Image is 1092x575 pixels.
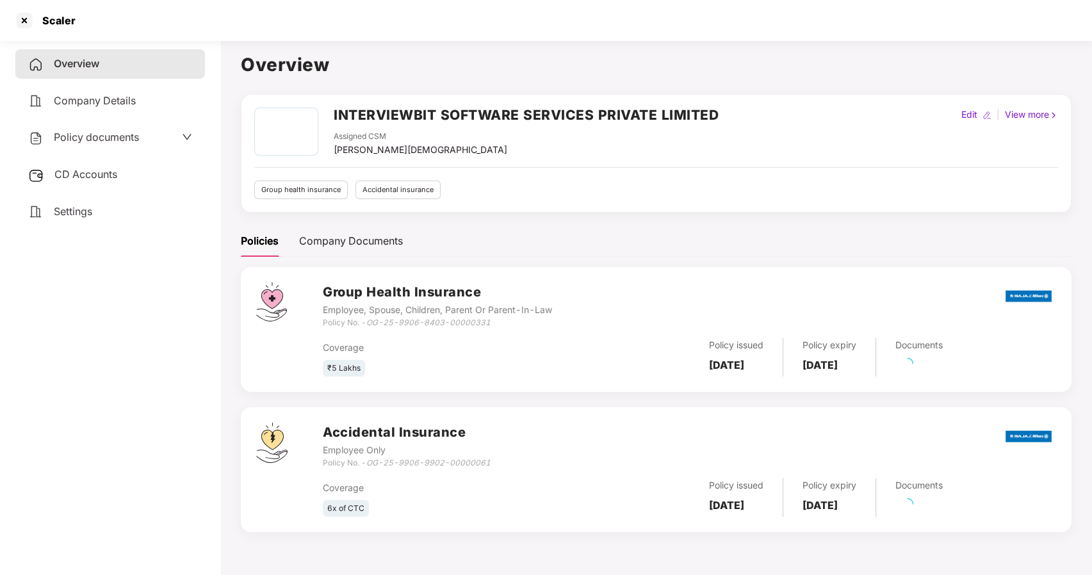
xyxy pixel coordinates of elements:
[323,481,567,495] div: Coverage
[323,457,491,469] div: Policy No. -
[54,57,99,70] span: Overview
[323,317,552,329] div: Policy No. -
[803,338,856,352] div: Policy expiry
[895,478,943,492] div: Documents
[256,423,288,463] img: svg+xml;base64,PHN2ZyB4bWxucz0iaHR0cDovL3d3dy53My5vcmcvMjAwMC9zdmciIHdpZHRoPSI0OS4zMjEiIGhlaWdodD...
[334,104,719,126] h2: INTERVIEWBIT SOFTWARE SERVICES PRIVATE LIMITED
[241,233,279,249] div: Policies
[1006,422,1052,451] img: bajaj.png
[323,341,567,355] div: Coverage
[54,94,136,107] span: Company Details
[323,360,365,377] div: ₹5 Lakhs
[994,108,1002,122] div: |
[355,181,441,199] div: Accidental insurance
[254,181,348,199] div: Group health insurance
[366,458,491,467] i: OG-25-9906-9902-00000061
[366,318,491,327] i: OG-25-9906-8403-00000331
[182,132,192,142] span: down
[902,358,913,369] span: loading
[54,168,117,181] span: CD Accounts
[28,168,44,183] img: svg+xml;base64,PHN2ZyB3aWR0aD0iMjUiIGhlaWdodD0iMjQiIHZpZXdCb3g9IjAgMCAyNSAyNCIgZmlsbD0ibm9uZSIgeG...
[241,51,1072,79] h1: Overview
[334,131,507,143] div: Assigned CSM
[902,498,913,510] span: loading
[803,359,838,371] b: [DATE]
[803,478,856,492] div: Policy expiry
[28,93,44,109] img: svg+xml;base64,PHN2ZyB4bWxucz0iaHR0cDovL3d3dy53My5vcmcvMjAwMC9zdmciIHdpZHRoPSIyNCIgaGVpZ2h0PSIyNC...
[709,478,763,492] div: Policy issued
[323,303,552,317] div: Employee, Spouse, Children, Parent Or Parent-In-Law
[323,443,491,457] div: Employee Only
[709,499,744,512] b: [DATE]
[35,14,76,27] div: Scaler
[1006,282,1052,311] img: bajaj.png
[959,108,980,122] div: Edit
[28,57,44,72] img: svg+xml;base64,PHN2ZyB4bWxucz0iaHR0cDovL3d3dy53My5vcmcvMjAwMC9zdmciIHdpZHRoPSIyNCIgaGVpZ2h0PSIyNC...
[54,131,139,143] span: Policy documents
[323,500,369,517] div: 6x of CTC
[709,338,763,352] div: Policy issued
[982,111,991,120] img: editIcon
[299,233,403,249] div: Company Documents
[256,282,287,321] img: svg+xml;base64,PHN2ZyB4bWxucz0iaHR0cDovL3d3dy53My5vcmcvMjAwMC9zdmciIHdpZHRoPSI0Ny43MTQiIGhlaWdodD...
[323,282,552,302] h3: Group Health Insurance
[28,204,44,220] img: svg+xml;base64,PHN2ZyB4bWxucz0iaHR0cDovL3d3dy53My5vcmcvMjAwMC9zdmciIHdpZHRoPSIyNCIgaGVpZ2h0PSIyNC...
[1002,108,1061,122] div: View more
[54,205,92,218] span: Settings
[334,143,507,157] div: [PERSON_NAME][DEMOGRAPHIC_DATA]
[28,131,44,146] img: svg+xml;base64,PHN2ZyB4bWxucz0iaHR0cDovL3d3dy53My5vcmcvMjAwMC9zdmciIHdpZHRoPSIyNCIgaGVpZ2h0PSIyNC...
[1049,111,1058,120] img: rightIcon
[803,499,838,512] b: [DATE]
[323,423,491,442] h3: Accidental Insurance
[895,338,943,352] div: Documents
[709,359,744,371] b: [DATE]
